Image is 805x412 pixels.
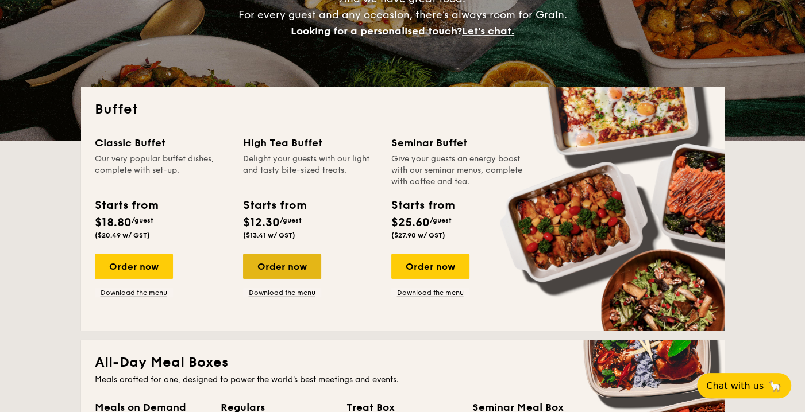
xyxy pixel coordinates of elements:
[95,197,157,214] div: Starts from
[430,216,452,224] span: /guest
[95,288,173,297] a: Download the menu
[95,216,132,230] span: $18.80
[95,353,711,372] h2: All-Day Meal Boxes
[768,379,782,392] span: 🦙
[697,373,791,398] button: Chat with us🦙
[462,25,514,37] span: Let's chat.
[132,216,153,224] span: /guest
[95,231,150,239] span: ($20.49 w/ GST)
[95,374,711,386] div: Meals crafted for one, designed to power the world's best meetings and events.
[391,288,469,297] a: Download the menu
[243,254,321,279] div: Order now
[95,153,229,188] div: Our very popular buffet dishes, complete with set-up.
[243,135,378,151] div: High Tea Buffet
[291,25,462,37] span: Looking for a personalised touch?
[243,153,378,188] div: Delight your guests with our light and tasty bite-sized treats.
[706,380,764,391] span: Chat with us
[391,135,526,151] div: Seminar Buffet
[95,100,711,119] h2: Buffet
[95,254,173,279] div: Order now
[391,153,526,188] div: Give your guests an energy boost with our seminar menus, complete with coffee and tea.
[391,216,430,230] span: $25.60
[243,231,295,239] span: ($13.41 w/ GST)
[95,135,229,151] div: Classic Buffet
[391,254,469,279] div: Order now
[391,231,445,239] span: ($27.90 w/ GST)
[280,216,302,224] span: /guest
[243,288,321,297] a: Download the menu
[243,216,280,230] span: $12.30
[243,197,306,214] div: Starts from
[391,197,454,214] div: Starts from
